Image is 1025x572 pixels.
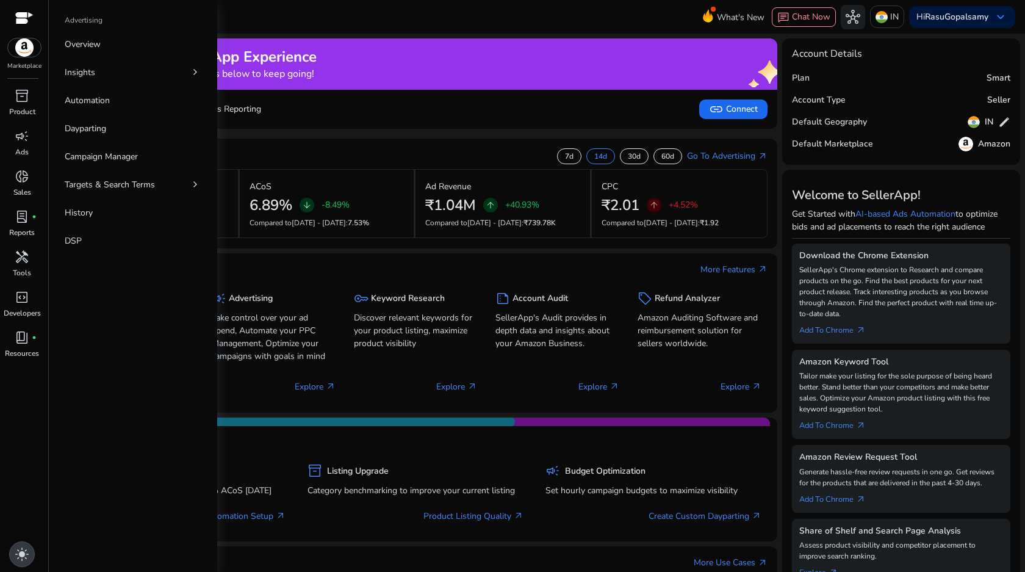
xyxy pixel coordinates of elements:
[250,197,292,214] h2: 6.89%
[968,116,980,128] img: in.svg
[799,264,1003,319] p: SellerApp's Chrome extension to Research and compare products on the go. Find the best products f...
[694,556,768,569] a: More Use Casesarrow_outward
[700,218,719,228] span: ₹1.92
[65,38,101,51] p: Overview
[565,151,574,161] p: 7d
[856,325,866,335] span: arrow_outward
[5,348,39,359] p: Resources
[307,463,322,478] span: inventory_2
[799,319,876,336] a: Add To Chrome
[649,200,659,210] span: arrow_upward
[841,5,865,29] button: hub
[792,48,862,60] h4: Account Details
[545,463,560,478] span: campaign
[758,151,768,161] span: arrow_outward
[295,380,336,393] p: Explore
[327,466,389,477] h5: Listing Upgrade
[792,11,830,23] span: Chat Now
[565,466,646,477] h5: Budget Optimization
[799,251,1003,261] h5: Download the Chrome Extension
[687,150,768,162] a: Go To Advertisingarrow_outward
[514,511,523,521] span: arrow_outward
[792,95,846,106] h5: Account Type
[467,218,522,228] span: [DATE] - [DATE]
[4,308,41,319] p: Developers
[799,371,1003,415] p: Tailor make your listing for the sole purpose of being heard better. Stand better than your compe...
[987,73,1010,84] h5: Smart
[856,494,866,504] span: arrow_outward
[876,11,888,23] img: in.svg
[655,294,720,304] h5: Refund Analyzer
[799,452,1003,463] h5: Amazon Review Request Tool
[15,147,29,157] p: Ads
[65,178,155,191] p: Targets & Search Terms
[8,38,41,57] img: amazon.svg
[423,510,523,523] a: Product Listing Quality
[669,201,698,209] p: +4.52%
[250,180,272,193] p: ACoS
[792,139,873,150] h5: Default Marketplace
[628,151,641,161] p: 30d
[15,169,29,184] span: donut_small
[792,73,810,84] h5: Plan
[15,209,29,224] span: lab_profile
[354,291,369,306] span: key
[7,62,41,71] p: Marketplace
[799,466,1003,488] p: Generate hassle-free review requests in one go. Get reviews for the products that are delivered i...
[212,311,336,363] p: Take control over your ad spend, Automate your PPC Management, Optimize your campaigns with goals...
[65,150,138,163] p: Campaign Manager
[65,66,95,79] p: Insights
[799,526,1003,537] h5: Share of Shelf and Search Page Analysis
[758,558,768,568] span: arrow_outward
[65,234,82,247] p: DSP
[855,208,955,220] a: AI-based Ads Automation
[322,201,350,209] p: -8.49%
[292,218,346,228] span: [DATE] - [DATE]
[436,380,477,393] p: Explore
[15,547,29,562] span: light_mode
[998,116,1010,128] span: edit
[721,380,761,393] p: Explore
[505,201,539,209] p: +40.93%
[512,294,568,304] h5: Account Audit
[178,510,286,523] a: Smart Automation Setup
[326,382,336,391] span: arrow_outward
[717,7,764,28] span: What's New
[425,197,476,214] h2: ₹1.04M
[985,117,993,128] h5: IN
[65,94,110,107] p: Automation
[65,206,93,219] p: History
[978,139,1010,150] h5: Amazon
[15,290,29,305] span: code_blocks
[189,178,201,190] span: chevron_right
[846,10,860,24] span: hub
[916,13,988,21] p: Hi
[354,311,478,350] p: Discover relevant keywords for your product listing, maximize product visibility
[752,382,761,391] span: arrow_outward
[495,311,619,350] p: SellerApp's Audit provides in depth data and insights about your Amazon Business.
[792,188,1010,203] h3: Welcome to SellerApp!
[302,200,312,210] span: arrow_downward
[486,200,495,210] span: arrow_upward
[13,187,31,198] p: Sales
[467,382,477,391] span: arrow_outward
[307,484,523,497] p: Category benchmarking to improve your current listing
[649,510,761,523] a: Create Custom Dayparting
[792,117,867,128] h5: Default Geography
[799,540,1003,562] p: Assess product visibility and competitor placement to improve search ranking.
[772,7,836,27] button: chatChat Now
[9,227,35,238] p: Reports
[594,151,607,161] p: 14d
[758,264,768,274] span: arrow_outward
[752,511,761,521] span: arrow_outward
[958,137,973,151] img: amazon.svg
[799,415,876,432] a: Add To Chrome
[250,217,405,228] p: Compared to :
[638,291,652,306] span: sell
[856,421,866,430] span: arrow_outward
[425,217,580,228] p: Compared to :
[799,357,1003,367] h5: Amazon Keyword Tool
[495,291,510,306] span: summarize
[212,291,226,306] span: campaign
[189,66,201,78] span: chevron_right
